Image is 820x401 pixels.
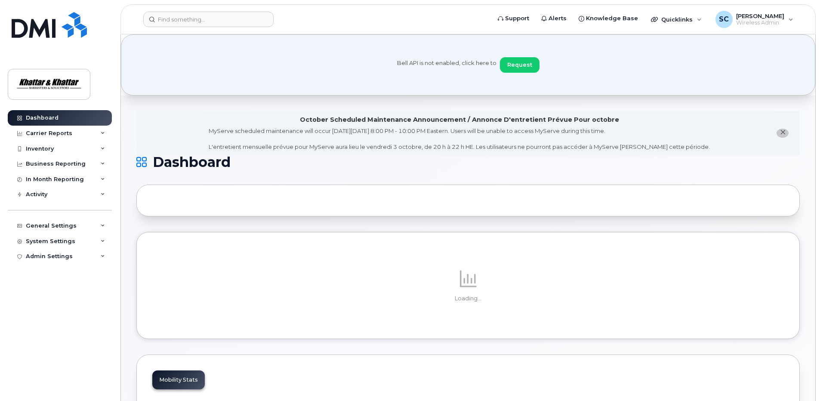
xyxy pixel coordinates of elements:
p: Loading... [152,295,784,302]
button: Request [500,57,539,73]
div: MyServe scheduled maintenance will occur [DATE][DATE] 8:00 PM - 10:00 PM Eastern. Users will be u... [209,127,710,151]
div: October Scheduled Maintenance Announcement / Annonce D'entretient Prévue Pour octobre [300,115,619,124]
button: close notification [777,129,789,138]
span: Dashboard [153,156,231,169]
span: Request [507,61,532,69]
span: Bell API is not enabled, click here to [397,59,496,73]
